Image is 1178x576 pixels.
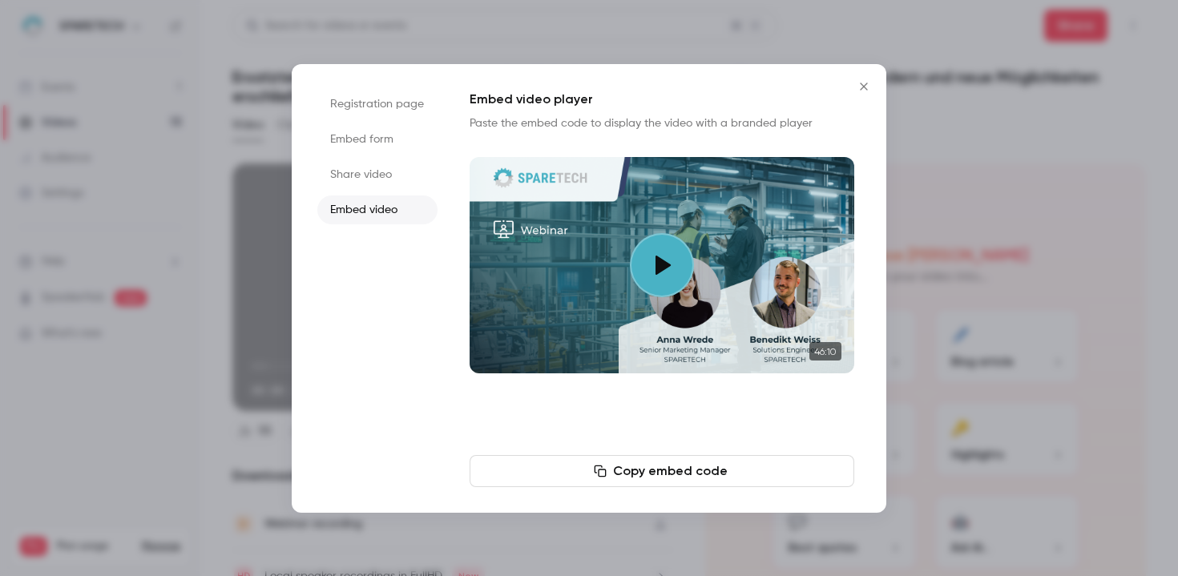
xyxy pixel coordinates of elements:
li: Registration page [317,90,438,119]
li: Embed video [317,195,438,224]
li: Share video [317,160,438,189]
button: Close [848,70,880,103]
p: Paste the embed code to display the video with a branded player [470,115,854,131]
li: Embed form [317,125,438,154]
button: Copy embed code [470,455,854,487]
h1: Embed video player [470,90,854,109]
time: 46:10 [809,342,841,361]
button: Play video [630,233,694,297]
section: Cover [470,157,854,373]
